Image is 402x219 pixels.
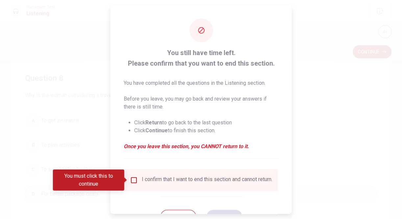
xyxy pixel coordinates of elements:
p: Before you leave, you may go back and review your answers if there is still time. [124,95,279,111]
strong: Continue [145,127,168,134]
span: You must click this to continue [130,176,138,184]
strong: Return [145,119,162,126]
p: You have completed all the questions in the Listening section. [124,79,279,87]
span: You still have time left. Please confirm that you want to end this section. [124,47,279,69]
li: Click to go back to the last question [134,119,279,127]
div: I confirm that I want to end this section and cannot return. [142,176,272,184]
em: Once you leave this section, you CANNOT return to it. [124,142,279,150]
div: You must click this to continue [53,170,124,191]
li: Click to finish this section. [134,127,279,135]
